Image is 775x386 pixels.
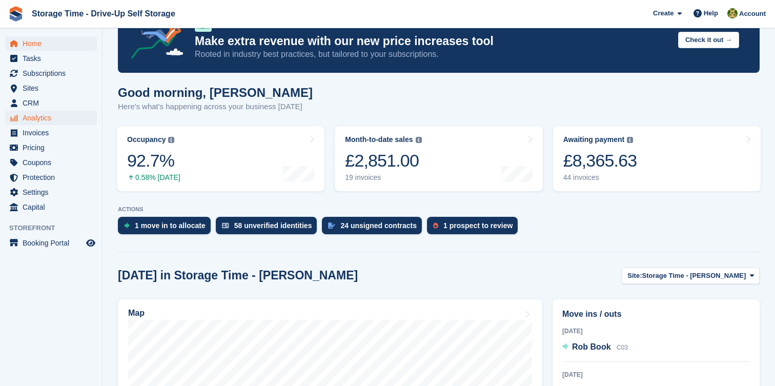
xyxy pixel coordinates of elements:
a: menu [5,170,97,185]
a: menu [5,51,97,66]
img: icon-info-grey-7440780725fd019a000dd9b08b2336e03edf1995a4989e88bcd33f0948082b44.svg [416,137,422,143]
a: Preview store [85,237,97,249]
a: menu [5,126,97,140]
button: Site: Storage Time - [PERSON_NAME] [622,268,760,285]
a: 58 unverified identities [216,217,322,239]
a: Occupancy 92.7% 0.58% [DATE] [117,126,324,191]
img: icon-info-grey-7440780725fd019a000dd9b08b2336e03edf1995a4989e88bcd33f0948082b44.svg [627,137,633,143]
a: 1 move in to allocate [118,217,216,239]
img: stora-icon-8386f47178a22dfd0bd8f6a31ec36ba5ce8667c1dd55bd0f319d3a0aa187defe.svg [8,6,24,22]
div: 92.7% [127,150,180,171]
button: Check it out → [678,32,739,49]
a: Month-to-date sales £2,851.00 19 invoices [335,126,542,191]
div: Month-to-date sales [345,135,413,144]
a: Awaiting payment £8,365.63 44 invoices [553,126,761,191]
span: Help [704,8,718,18]
div: £2,851.00 [345,150,421,171]
div: Awaiting payment [563,135,625,144]
h2: Move ins / outs [562,308,750,320]
img: icon-info-grey-7440780725fd019a000dd9b08b2336e03edf1995a4989e88bcd33f0948082b44.svg [168,137,174,143]
span: Site: [627,271,642,281]
span: Storage Time - [PERSON_NAME] [642,271,746,281]
span: Home [23,36,84,51]
div: 19 invoices [345,173,421,182]
a: 24 unsigned contracts [322,217,427,239]
img: move_ins_to_allocate_icon-fdf77a2bb77ea45bf5b3d319d69a93e2d87916cf1d5bf7949dd705db3b84f3ca.svg [124,222,130,229]
a: 1 prospect to review [427,217,523,239]
a: Rob Book C03 [562,341,628,354]
div: 44 invoices [563,173,637,182]
span: Coupons [23,155,84,170]
a: menu [5,155,97,170]
span: C03 [617,344,628,351]
div: 0.58% [DATE] [127,173,180,182]
img: Zain Sarwar [727,8,738,18]
span: Rob Book [572,342,611,351]
h1: Good morning, [PERSON_NAME] [118,86,313,99]
a: menu [5,66,97,80]
span: CRM [23,96,84,110]
a: menu [5,111,97,125]
span: Subscriptions [23,66,84,80]
div: 58 unverified identities [234,221,312,230]
p: Rooted in industry best practices, but tailored to your subscriptions. [195,49,670,60]
img: verify_identity-adf6edd0f0f0b5bbfe63781bf79b02c33cf7c696d77639b501bdc392416b5a36.svg [222,222,229,229]
a: menu [5,36,97,51]
p: Here's what's happening across your business [DATE] [118,101,313,113]
img: contract_signature_icon-13c848040528278c33f63329250d36e43548de30e8caae1d1a13099fd9432cc5.svg [328,222,335,229]
a: menu [5,81,97,95]
span: Account [739,9,766,19]
div: [DATE] [562,370,750,379]
p: Make extra revenue with our new price increases tool [195,34,670,49]
img: price-adjustments-announcement-icon-8257ccfd72463d97f412b2fc003d46551f7dbcb40ab6d574587a9cd5c0d94... [123,4,194,63]
span: Storefront [9,223,102,233]
div: 1 move in to allocate [135,221,206,230]
a: menu [5,185,97,199]
span: Tasks [23,51,84,66]
a: menu [5,140,97,155]
span: Pricing [23,140,84,155]
h2: [DATE] in Storage Time - [PERSON_NAME] [118,269,358,282]
span: Invoices [23,126,84,140]
div: Occupancy [127,135,166,144]
span: Booking Portal [23,236,84,250]
a: Storage Time - Drive-Up Self Storage [28,5,179,22]
span: Protection [23,170,84,185]
a: menu [5,200,97,214]
div: 1 prospect to review [443,221,513,230]
img: prospect-51fa495bee0391a8d652442698ab0144808aea92771e9ea1ae160a38d050c398.svg [433,222,438,229]
a: menu [5,236,97,250]
span: Create [653,8,674,18]
div: [DATE] [562,327,750,336]
span: Sites [23,81,84,95]
span: Analytics [23,111,84,125]
span: Settings [23,185,84,199]
h2: Map [128,309,145,318]
div: £8,365.63 [563,150,637,171]
a: menu [5,96,97,110]
span: Capital [23,200,84,214]
div: 24 unsigned contracts [340,221,417,230]
p: ACTIONS [118,206,760,213]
